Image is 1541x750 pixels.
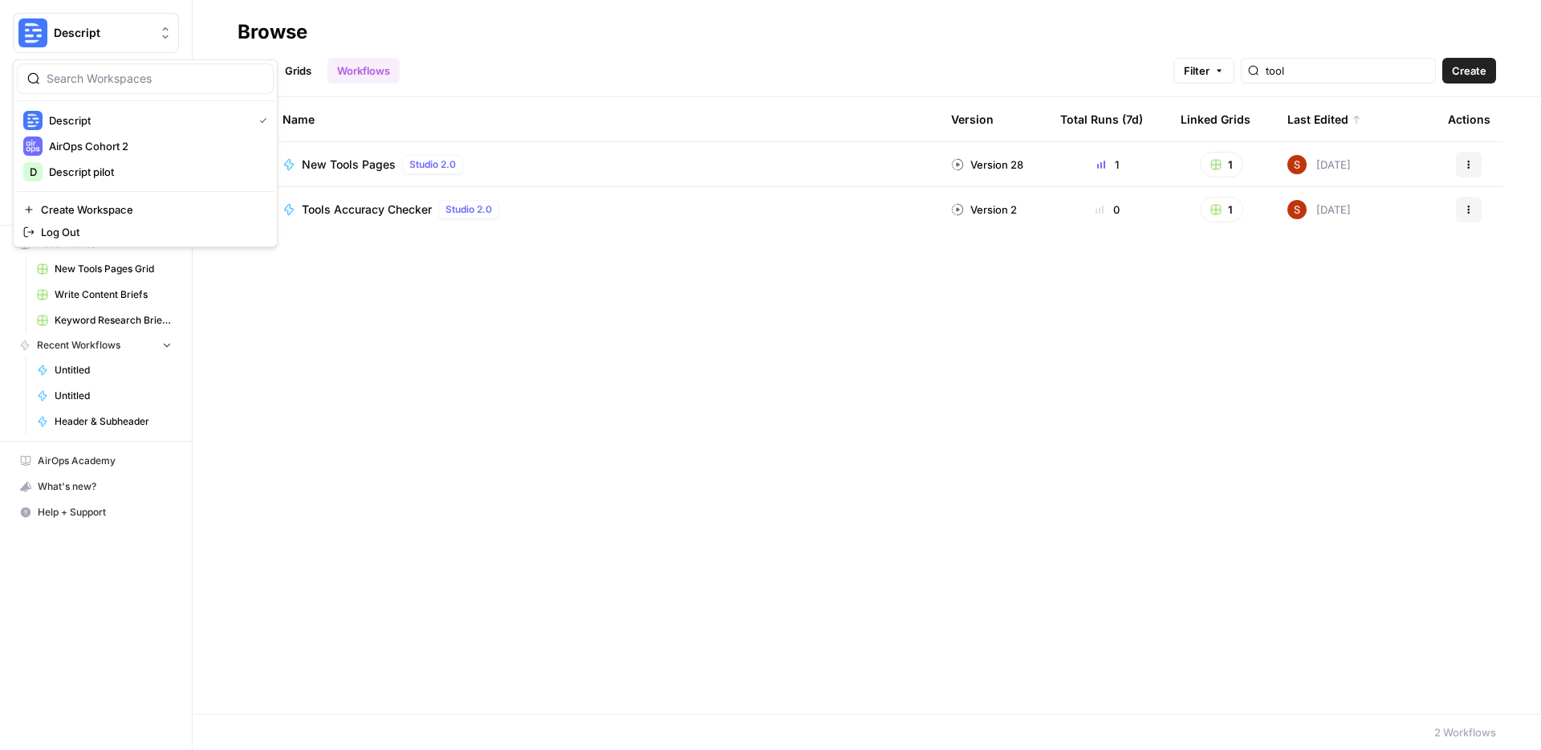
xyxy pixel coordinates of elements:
[1200,152,1243,177] button: 1
[1434,724,1496,740] div: 2 Workflows
[38,505,172,520] span: Help + Support
[13,499,179,525] button: Help + Support
[445,202,492,217] span: Studio 2.0
[1060,202,1155,218] div: 0
[1452,63,1486,79] span: Create
[275,58,321,84] a: Grids
[54,25,151,41] span: Descript
[13,13,179,53] button: Workspace: Descript
[1287,200,1351,219] div: [DATE]
[1287,155,1307,174] img: hx58n7ut4z7wmrqy9i1pki87qhn4
[41,224,261,240] span: Log Out
[30,409,179,434] a: Header & Subheader
[13,474,179,499] button: What's new?
[17,221,274,243] a: Log Out
[302,157,396,173] span: New Tools Pages
[30,164,37,180] span: D
[18,18,47,47] img: Descript Logo
[30,256,179,282] a: New Tools Pages Grid
[327,58,400,84] a: Workflows
[30,357,179,383] a: Untitled
[13,59,278,247] div: Workspace: Descript
[30,282,179,308] a: Write Content Briefs
[55,414,172,429] span: Header & Subheader
[55,313,172,328] span: Keyword Research Brief - KW Input
[30,308,179,333] a: Keyword Research Brief - KW Input
[13,333,179,357] button: Recent Workflows
[1060,97,1143,141] div: Total Runs (7d)
[23,137,43,156] img: AirOps Cohort 2 Logo
[17,198,274,221] a: Create Workspace
[49,138,261,154] span: AirOps Cohort 2
[283,200,925,219] a: Tools Accuracy CheckerStudio 2.0
[55,363,172,377] span: Untitled
[302,202,432,218] span: Tools Accuracy Checker
[23,111,43,130] img: Descript Logo
[951,97,994,141] div: Version
[283,155,925,174] a: New Tools PagesStudio 2.0
[283,97,925,141] div: Name
[1173,58,1234,84] button: Filter
[238,19,307,45] div: Browse
[1060,157,1155,173] div: 1
[409,157,456,172] span: Studio 2.0
[55,287,172,302] span: Write Content Briefs
[951,157,1023,173] div: Version 28
[1287,97,1361,141] div: Last Edited
[1448,97,1490,141] div: Actions
[14,475,178,499] div: What's new?
[13,448,179,474] a: AirOps Academy
[1266,63,1429,79] input: Search
[1442,58,1496,84] button: Create
[49,164,261,180] span: Descript pilot
[47,71,263,87] input: Search Workspaces
[1200,197,1243,222] button: 1
[38,454,172,468] span: AirOps Academy
[1287,200,1307,219] img: hx58n7ut4z7wmrqy9i1pki87qhn4
[55,389,172,403] span: Untitled
[41,202,261,218] span: Create Workspace
[30,383,179,409] a: Untitled
[1184,63,1210,79] span: Filter
[37,338,120,353] span: Recent Workflows
[55,262,172,276] span: New Tools Pages Grid
[1181,97,1250,141] div: Linked Grids
[238,58,269,84] a: All
[951,202,1017,218] div: Version 2
[49,112,246,128] span: Descript
[1287,155,1351,174] div: [DATE]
